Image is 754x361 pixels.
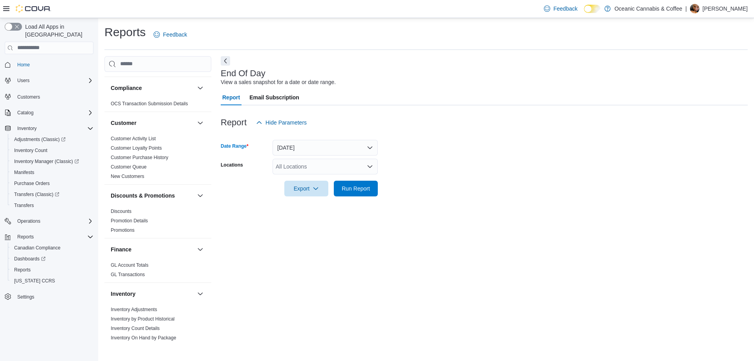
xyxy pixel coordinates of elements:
a: Customers [14,92,43,102]
button: Customer [111,119,194,127]
span: Inventory Adjustments [111,306,157,313]
span: Inventory Manager (Classic) [11,157,93,166]
a: Customer Activity List [111,136,156,141]
button: Manifests [8,167,97,178]
a: Inventory Count Details [111,326,160,331]
span: OCS Transaction Submission Details [111,101,188,107]
span: Canadian Compliance [14,245,60,251]
h3: Finance [111,246,132,253]
span: Purchase Orders [11,179,93,188]
span: New Customers [111,173,144,180]
button: Inventory Count [8,145,97,156]
button: Operations [14,216,44,226]
span: Run Report [342,185,370,192]
a: Manifests [11,168,37,177]
a: Inventory Count [11,146,51,155]
a: Inventory Adjustments [111,307,157,312]
span: Dashboards [11,254,93,264]
button: Hide Parameters [253,115,310,130]
span: Reports [11,265,93,275]
button: Users [2,75,97,86]
a: Inventory Manager (Classic) [8,156,97,167]
span: Customer Purchase History [111,154,168,161]
span: [US_STATE] CCRS [14,278,55,284]
button: Catalog [14,108,37,117]
button: Inventory [14,124,40,133]
span: Transfers [14,202,34,209]
span: Reports [14,232,93,242]
h3: End Of Day [221,69,265,78]
button: Purchase Orders [8,178,97,189]
span: Customers [17,94,40,100]
span: Email Subscription [249,90,299,105]
a: Customer Purchase History [111,155,168,160]
span: Operations [17,218,40,224]
span: Home [14,60,93,70]
button: Inventory [2,123,97,134]
span: Transfers (Classic) [11,190,93,199]
div: Customer [104,134,211,184]
a: Purchase Orders [11,179,53,188]
a: Customer Queue [111,164,146,170]
span: Inventory Count [11,146,93,155]
button: Compliance [111,84,194,92]
span: Feedback [163,31,187,38]
h3: Inventory [111,290,135,298]
div: Discounts & Promotions [104,207,211,238]
button: Operations [2,216,97,227]
button: Discounts & Promotions [111,192,194,200]
span: Washington CCRS [11,276,93,286]
a: Home [14,60,33,70]
span: Report [222,90,240,105]
span: Hide Parameters [265,119,307,126]
span: Canadian Compliance [11,243,93,253]
a: Customer Loyalty Points [111,145,162,151]
button: Finance [196,245,205,254]
p: [PERSON_NAME] [703,4,748,13]
a: OCS Transaction Submission Details [111,101,188,106]
a: Canadian Compliance [11,243,64,253]
a: GL Transactions [111,272,145,277]
button: [DATE] [273,140,378,156]
span: Export [289,181,324,196]
span: Customer Activity List [111,136,156,142]
span: Inventory [14,124,93,133]
span: Inventory On Hand by Package [111,335,176,341]
div: Garrett Doucette [690,4,699,13]
span: Inventory Manager (Classic) [14,158,79,165]
a: New Customers [111,174,144,179]
a: Discounts [111,209,132,214]
button: Compliance [196,83,205,93]
span: Reports [17,234,34,240]
span: Catalog [14,108,93,117]
button: Catalog [2,107,97,118]
a: Dashboards [8,253,97,264]
a: Inventory by Product Historical [111,316,175,322]
a: GL Account Totals [111,262,148,268]
button: Customer [196,118,205,128]
span: Purchase Orders [14,180,50,187]
a: [US_STATE] CCRS [11,276,58,286]
a: Transfers (Classic) [8,189,97,200]
span: GL Transactions [111,271,145,278]
span: Settings [14,292,93,302]
span: Dashboards [14,256,46,262]
span: Catalog [17,110,33,116]
button: Customers [2,91,97,102]
a: Promotions [111,227,135,233]
span: Feedback [553,5,577,13]
div: Finance [104,260,211,282]
span: Customers [14,92,93,101]
button: Export [284,181,328,196]
span: Users [14,76,93,85]
div: Compliance [104,99,211,112]
button: Reports [8,264,97,275]
span: Transfers [11,201,93,210]
span: Reports [14,267,31,273]
a: Feedback [150,27,190,42]
h3: Customer [111,119,136,127]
